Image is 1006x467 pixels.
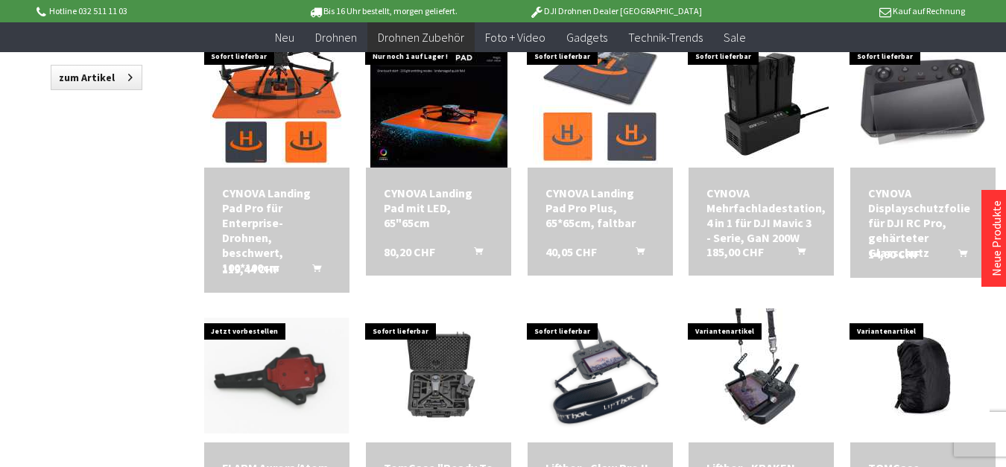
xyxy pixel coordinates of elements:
span: Gadgets [566,30,607,45]
a: zum Artikel [51,65,142,90]
span: 80,20 CHF [384,244,435,259]
a: Neu [265,22,305,53]
a: Sale [713,22,756,53]
span: 40,05 CHF [545,244,597,259]
span: Drohnen [315,30,357,45]
button: In den Warenkorb [779,244,814,264]
a: Gadgets [556,22,618,53]
span: 14,90 CHF [868,247,920,261]
img: CYNOVA Displayschutzfolie für DJI RC Pro, gehärteter Glasschutz [850,46,996,155]
button: In den Warenkorb [294,261,330,281]
p: DJI Drohnen Dealer [GEOGRAPHIC_DATA] [499,2,732,20]
a: CYNOVA Landing Pad mit LED, 65"65cm 80,20 CHF In den Warenkorb [384,185,493,230]
a: CYNOVA Displayschutzfolie für DJI RC Pro, gehärteter Glasschutz 14,90 CHF In den Warenkorb [868,185,978,260]
div: CYNOVA Displayschutzfolie für DJI RC Pro, gehärteter Glasschutz [868,185,978,260]
img: CYNOVA Landing Pad Pro Plus, 65*65cm, faltbar [533,34,667,168]
img: Lifthor - KRAKEN Stativhalterung & Sendergurt für DJI RC Pro [711,308,812,442]
a: Drohnen Zubehör [367,22,475,53]
div: CYNOVA Mehrfachladestation, 4 in 1 für DJI Mavic 3 - Serie, GaN 200W [706,185,816,245]
span: Neu [275,30,294,45]
span: Foto + Video [485,30,545,45]
img: CYNOVA Landing Pad mit LED, 65"65cm [370,34,507,168]
div: CYNOVA Landing Pad Pro für Enterprise-Drohnen, beschwert, 100*100cm [222,185,332,275]
a: CYNOVA Landing Pad Pro für Enterprise-Drohnen, beschwert, 100*100cm 119,44 CHF In den Warenkorb [222,185,332,275]
span: Technik-Trends [628,30,703,45]
span: 119,44 CHF [222,261,279,276]
button: In den Warenkorb [618,244,654,264]
a: Neue Produkte [989,200,1004,276]
img: CYNOVA Mehrfachladestation, 4 in 1 für DJI Mavic 3 - Serie, GaN 200W [695,34,829,168]
button: In den Warenkorb [940,247,976,266]
span: 185,00 CHF [706,244,764,259]
a: CYNOVA Landing Pad Pro Plus, 65*65cm, faltbar 40,05 CHF In den Warenkorb [545,185,655,230]
div: CYNOVA Landing Pad Pro Plus, 65*65cm, faltbar [545,185,655,230]
span: Sale [724,30,746,45]
button: In den Warenkorb [456,244,492,264]
p: Hotline 032 511 11 03 [34,2,266,20]
a: CYNOVA Mehrfachladestation, 4 in 1 für DJI Mavic 3 - Serie, GaN 200W 185,00 CHF In den Warenkorb [706,185,816,245]
a: Technik-Trends [618,22,713,53]
a: Foto + Video [475,22,556,53]
span: Drohnen Zubehör [378,30,464,45]
img: CYNOVA Landing Pad Pro für Enterprise-Drohnen, beschwert, 100*100cm [210,34,344,168]
img: Lifthor - Claw Pro II Sendergurt für DJI RC Pro / DJI Smart Controller [528,309,673,442]
div: CYNOVA Landing Pad mit LED, 65"65cm [384,185,493,230]
img: TomCase "Ready To Fly", DJI Mavic 3 Enterprise / Thermal / Multispectral, XT505 [366,327,511,424]
img: FLARM Aurora/Atom Halterung - DJI Mavic 3 Enterprise [204,317,349,433]
img: TOMCase Regenschutz für Rucksack S, M oder L [855,308,990,442]
p: Kauf auf Rechnung [732,2,964,20]
p: Bis 16 Uhr bestellt, morgen geliefert. [266,2,499,20]
a: Drohnen [305,22,367,53]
